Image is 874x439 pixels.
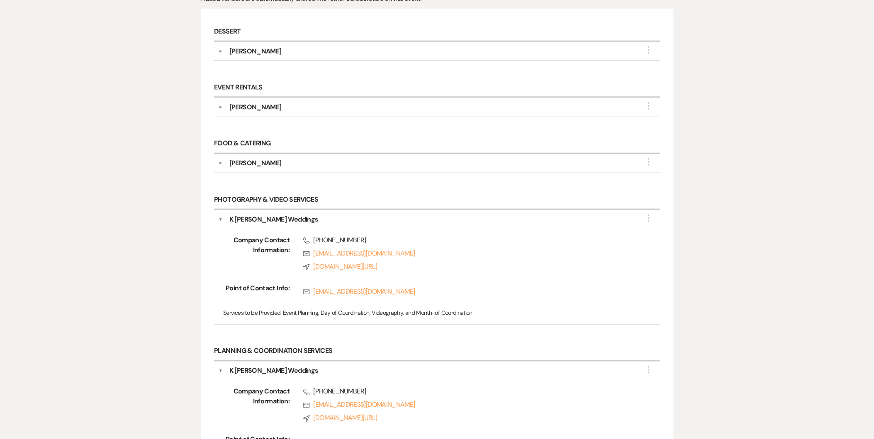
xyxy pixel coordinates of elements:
button: ▼ [216,161,226,165]
span: Company Contact Information: [223,235,290,275]
span: Company Contact Information: [223,387,290,427]
h6: Planning & Coordination Services [214,342,660,362]
button: ▼ [216,105,226,109]
button: ▼ [216,49,226,53]
div: [PERSON_NAME] [229,46,282,56]
a: [DOMAIN_NAME][URL] [303,413,633,423]
a: [EMAIL_ADDRESS][DOMAIN_NAME] [303,400,633,410]
span: Point of Contact Info: [223,283,290,300]
a: [DOMAIN_NAME][URL] [303,262,633,272]
h6: Photography & Video Services [214,191,660,210]
a: [EMAIL_ADDRESS][DOMAIN_NAME] [303,287,633,297]
h6: Event Rentals [214,78,660,98]
div: K [PERSON_NAME] Weddings [229,366,319,376]
button: ▼ [219,366,223,376]
p: Event Planning, Day of Coordination, Videography, and Month-of Coordination [223,308,651,317]
span: [PHONE_NUMBER] [303,235,633,245]
div: [PERSON_NAME] [229,158,282,168]
h6: Food & Catering [214,135,660,154]
span: Services to be Provided: [223,309,282,316]
button: ▼ [219,215,223,224]
div: [PERSON_NAME] [229,102,282,112]
h6: Dessert [214,22,660,42]
div: K [PERSON_NAME] Weddings [229,215,319,224]
a: [EMAIL_ADDRESS][DOMAIN_NAME] [303,248,633,258]
span: [PHONE_NUMBER] [303,387,633,397]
